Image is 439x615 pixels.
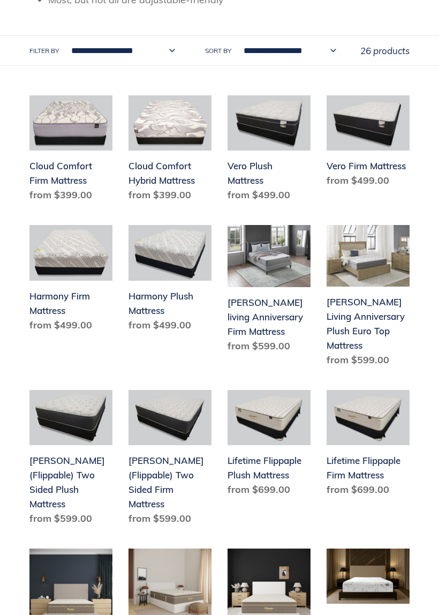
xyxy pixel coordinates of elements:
a: Del Ray (Flippable) Two Sided Firm Mattress [128,390,211,530]
a: Lifetime Flippaple Firm Mattress [327,390,410,501]
span: 26 products [360,45,410,56]
a: Lifetime Flippaple Plush Mattress [228,390,311,501]
a: Harmony Firm Mattress [29,225,112,336]
label: Sort by [205,46,231,56]
a: Del Ray (Flippable) Two Sided Plush Mattress [29,390,112,530]
a: Cloud Comfort Hybrid Mattress [128,95,211,206]
a: Scott Living Anniversary Plush Euro Top Mattress [327,225,410,371]
a: Cloud Comfort Firm Mattress [29,95,112,206]
a: Scott living Anniversary Firm Mattress [228,225,311,357]
a: Vero Firm Mattress [327,95,410,192]
a: Harmony Plush Mattress [128,225,211,336]
a: Vero Plush Mattress [228,95,311,206]
label: Filter by [29,46,59,56]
